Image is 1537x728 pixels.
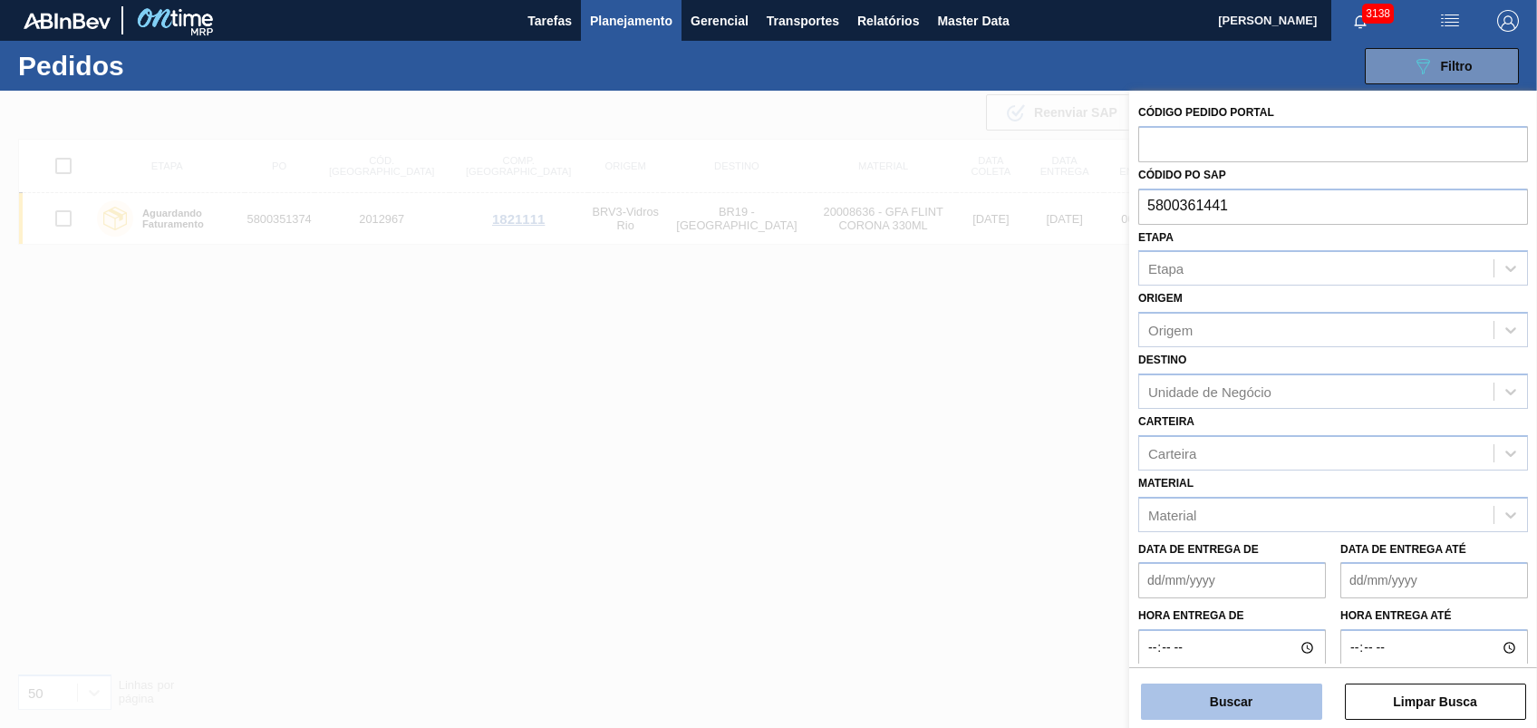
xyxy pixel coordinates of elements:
h1: Pedidos [18,55,284,76]
span: Transportes [767,10,839,32]
div: Origem [1148,323,1193,338]
span: Master Data [937,10,1009,32]
img: TNhmsLtSVTkK8tSr43FrP2fwEKptu5GPRR3wAAAABJRU5ErkJggg== [24,13,111,29]
label: Data de Entrega até [1340,543,1466,556]
div: Etapa [1148,261,1184,277]
span: Relatórios [857,10,919,32]
span: Tarefas [527,10,572,32]
label: Hora entrega de [1138,603,1326,629]
input: dd/mm/yyyy [1340,562,1528,598]
label: Hora entrega até [1340,603,1528,629]
label: Código Pedido Portal [1138,106,1274,119]
div: Unidade de Negócio [1148,383,1271,399]
span: Filtro [1441,59,1473,73]
label: Códido PO SAP [1138,169,1226,181]
img: userActions [1439,10,1461,32]
input: dd/mm/yyyy [1138,562,1326,598]
img: Logout [1497,10,1519,32]
button: Filtro [1365,48,1519,84]
label: Origem [1138,292,1183,305]
div: Carteira [1148,445,1196,461]
span: 3138 [1362,4,1394,24]
button: Notificações [1331,8,1389,34]
label: Material [1138,477,1194,490]
label: Destino [1138,354,1186,366]
span: Gerencial [691,10,749,32]
div: Material [1148,507,1196,522]
span: Planejamento [590,10,672,32]
label: Etapa [1138,231,1174,244]
label: Data de Entrega de [1138,543,1259,556]
label: Carteira [1138,415,1194,428]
